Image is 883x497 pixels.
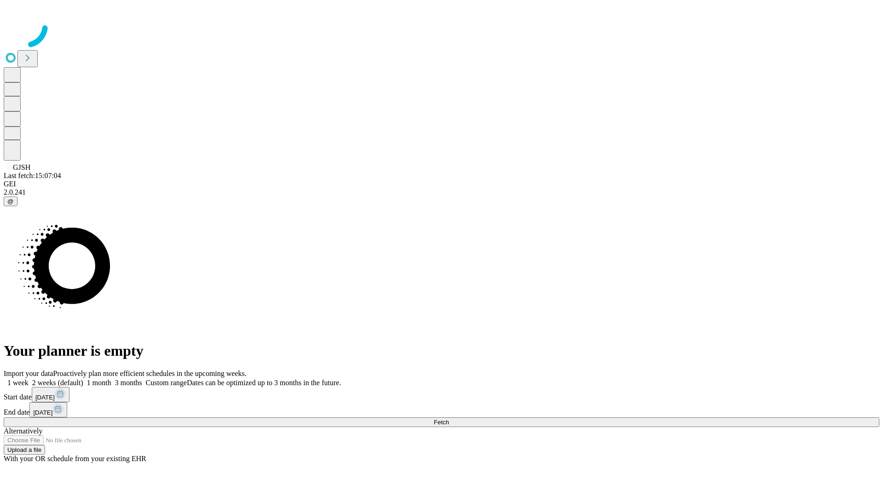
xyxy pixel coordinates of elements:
[7,198,14,205] span: @
[29,402,67,417] button: [DATE]
[4,417,879,427] button: Fetch
[434,419,449,426] span: Fetch
[32,379,83,387] span: 2 weeks (default)
[4,427,42,435] span: Alternatively
[4,188,879,196] div: 2.0.241
[4,196,17,206] button: @
[4,445,45,455] button: Upload a file
[32,387,69,402] button: [DATE]
[13,163,30,171] span: GJSH
[4,180,879,188] div: GEI
[4,387,879,402] div: Start date
[7,379,29,387] span: 1 week
[53,370,247,377] span: Proactively plan more efficient schedules in the upcoming weeks.
[4,172,61,179] span: Last fetch: 15:07:04
[4,342,879,359] h1: Your planner is empty
[35,394,55,401] span: [DATE]
[87,379,111,387] span: 1 month
[146,379,187,387] span: Custom range
[33,409,52,416] span: [DATE]
[4,455,146,462] span: With your OR schedule from your existing EHR
[115,379,142,387] span: 3 months
[187,379,341,387] span: Dates can be optimized up to 3 months in the future.
[4,370,53,377] span: Import your data
[4,402,879,417] div: End date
